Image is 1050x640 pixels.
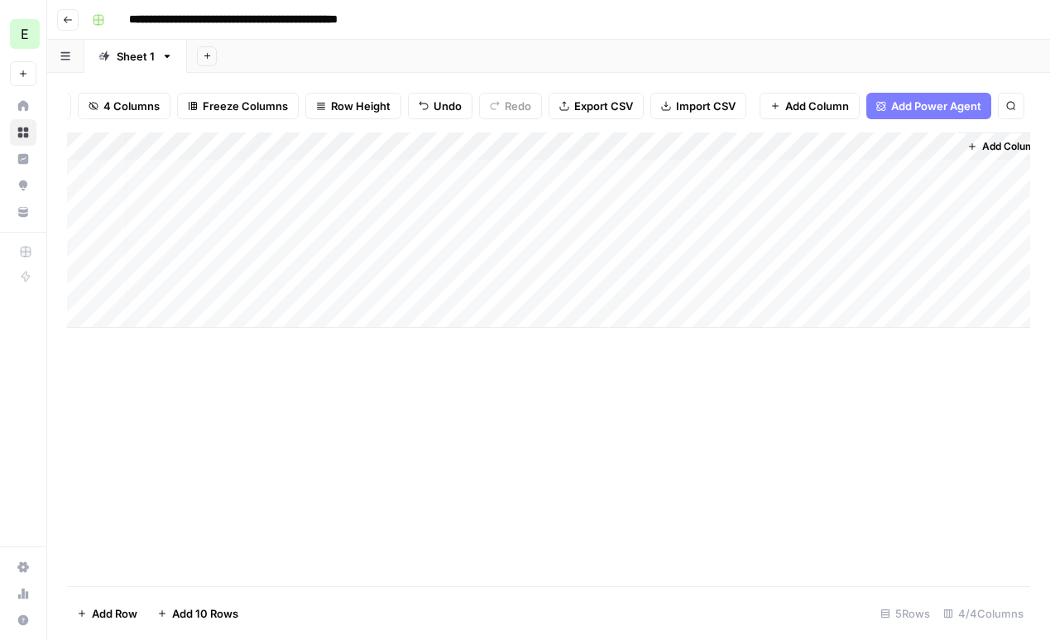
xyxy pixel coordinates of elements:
div: 4/4 Columns [937,600,1030,627]
button: 4 Columns [78,93,170,119]
a: Usage [10,580,36,607]
a: Settings [10,554,36,580]
button: Workspace: Eoin's Sandbox Workspace [10,13,36,55]
span: Add 10 Rows [172,605,238,622]
span: Import CSV [676,98,736,114]
div: 5 Rows [874,600,937,627]
span: Add Column [982,139,1040,154]
span: Add Column [785,98,849,114]
button: Add Power Agent [866,93,991,119]
a: Opportunities [10,172,36,199]
a: Insights [10,146,36,172]
span: Add Power Agent [891,98,981,114]
button: Add Column [961,136,1047,157]
button: Import CSV [650,93,746,119]
button: Export CSV [549,93,644,119]
span: Add Row [92,605,137,622]
button: Undo [408,93,472,119]
button: Freeze Columns [177,93,299,119]
a: Home [10,93,36,119]
button: Help + Support [10,607,36,633]
button: Add Column [760,93,860,119]
span: Row Height [331,98,391,114]
div: Sheet 1 [117,48,155,65]
a: Sheet 1 [84,40,187,73]
span: Undo [434,98,462,114]
button: Add Row [67,600,147,627]
span: E [21,24,29,44]
span: Freeze Columns [203,98,288,114]
span: Redo [505,98,531,114]
button: Add 10 Rows [147,600,248,627]
a: Your Data [10,199,36,225]
button: Row Height [305,93,401,119]
span: 4 Columns [103,98,160,114]
a: Browse [10,119,36,146]
span: Export CSV [574,98,633,114]
button: Redo [479,93,542,119]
